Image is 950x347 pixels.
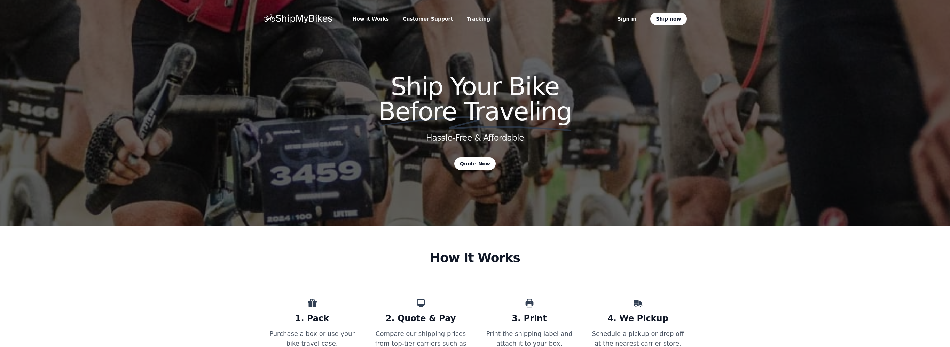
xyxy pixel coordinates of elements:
[319,74,631,124] h1: Ship Your Bike
[264,308,361,323] h3: 1. Pack
[372,308,470,323] h3: 2. Quote & Pay
[589,308,687,323] h3: 4. We Pickup
[481,308,578,323] h3: 3. Print
[454,157,496,170] a: Quote Now
[400,14,456,24] a: Customer Support
[358,251,592,265] h2: How It Works
[378,97,572,126] span: Before Traveling
[350,14,392,24] a: How it Works
[650,13,686,25] a: Ship now
[615,14,639,24] a: Sign in
[264,14,333,23] a: Home
[464,14,493,24] a: Tracking
[656,15,681,22] span: Ship now
[426,132,524,144] h2: Hassle-Free & Affordable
